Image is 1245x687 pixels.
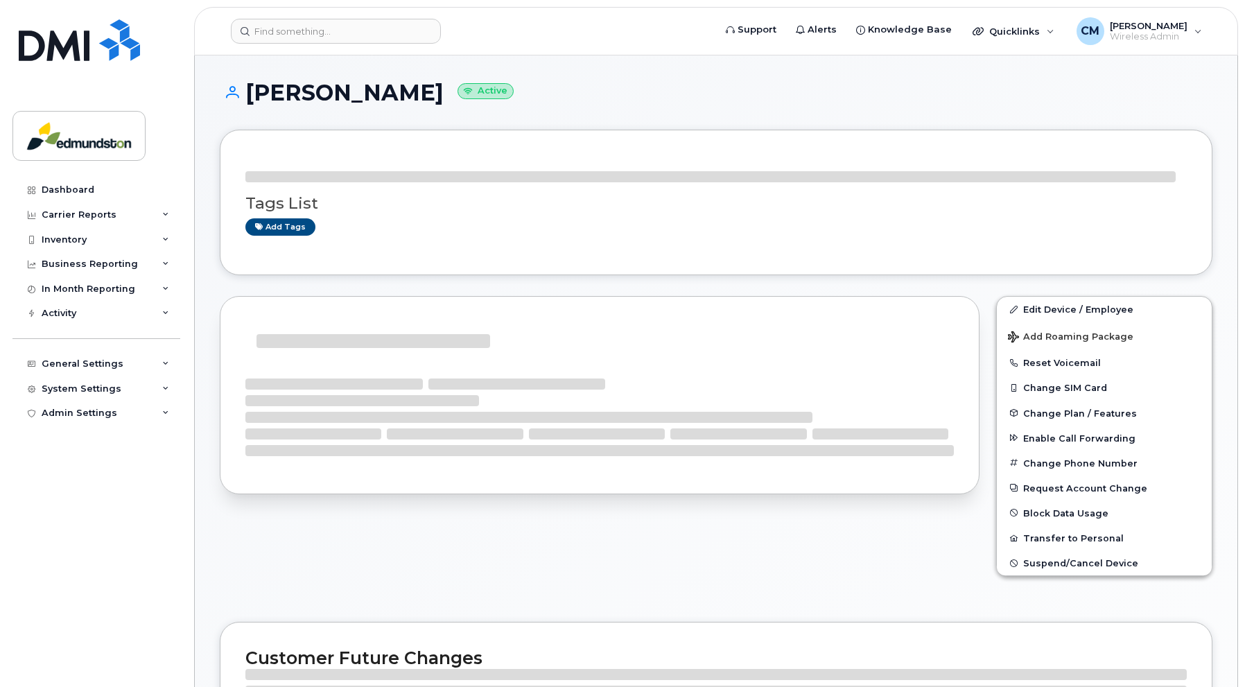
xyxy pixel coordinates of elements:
button: Suspend/Cancel Device [997,550,1212,575]
span: Enable Call Forwarding [1023,433,1135,443]
h3: Tags List [245,195,1187,212]
small: Active [458,83,514,99]
button: Change Plan / Features [997,401,1212,426]
h1: [PERSON_NAME] [220,80,1212,105]
button: Reset Voicemail [997,350,1212,375]
button: Transfer to Personal [997,525,1212,550]
a: Add tags [245,218,315,236]
span: Suspend/Cancel Device [1023,558,1138,568]
span: Change Plan / Features [1023,408,1137,418]
button: Change SIM Card [997,375,1212,400]
span: Add Roaming Package [1008,331,1133,345]
button: Add Roaming Package [997,322,1212,350]
a: Edit Device / Employee [997,297,1212,322]
h2: Customer Future Changes [245,647,1187,668]
button: Enable Call Forwarding [997,426,1212,451]
button: Block Data Usage [997,501,1212,525]
button: Change Phone Number [997,451,1212,476]
button: Request Account Change [997,476,1212,501]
